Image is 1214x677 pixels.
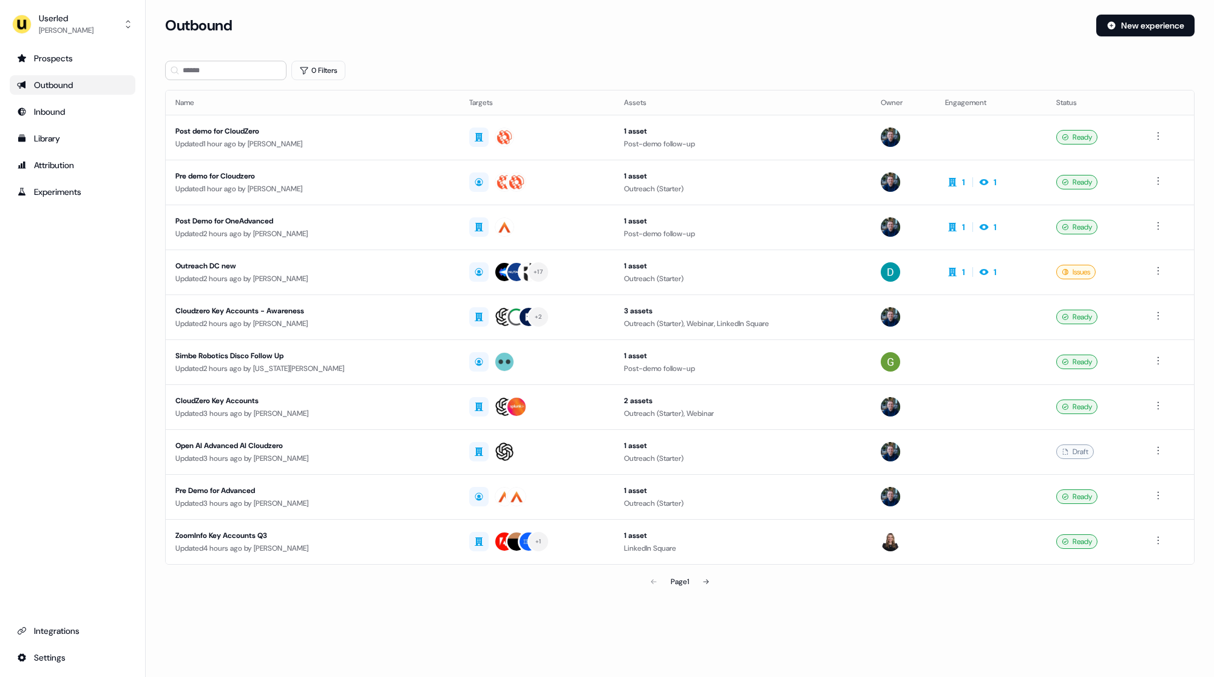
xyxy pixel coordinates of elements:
div: LinkedIn Square [624,542,861,554]
button: New experience [1096,15,1195,36]
div: Updated 3 hours ago by [PERSON_NAME] [175,407,450,420]
th: Owner [871,90,935,115]
div: + 17 [534,267,543,277]
div: Settings [17,651,128,664]
img: James [881,128,900,147]
div: Ready [1056,220,1097,234]
div: Outreach (Starter) [624,452,861,464]
div: Updated 2 hours ago by [PERSON_NAME] [175,228,450,240]
div: Inbound [17,106,128,118]
div: Updated 1 hour ago by [PERSON_NAME] [175,183,450,195]
div: Simbe Robotics Disco Follow Up [175,350,450,362]
div: Draft [1056,444,1094,459]
div: 3 assets [624,305,861,317]
img: David [881,262,900,282]
th: Name [166,90,459,115]
div: Updated 4 hours ago by [PERSON_NAME] [175,542,450,554]
div: Updated 1 hour ago by [PERSON_NAME] [175,138,450,150]
img: James [881,217,900,237]
div: Outbound [17,79,128,91]
div: Ready [1056,355,1097,369]
div: 1 [962,176,965,188]
th: Engagement [935,90,1046,115]
th: Targets [459,90,615,115]
div: Outreach (Starter), Webinar [624,407,861,420]
div: + 2 [535,311,542,322]
div: Updated 3 hours ago by [PERSON_NAME] [175,497,450,509]
div: Experiments [17,186,128,198]
img: Georgia [881,352,900,372]
div: 1 asset [624,485,861,497]
div: 1 [962,221,965,233]
a: Go to prospects [10,49,135,68]
div: Ready [1056,534,1097,549]
div: Updated 3 hours ago by [PERSON_NAME] [175,452,450,464]
a: Go to Inbound [10,102,135,121]
div: 1 [994,221,997,233]
img: James [881,172,900,192]
div: Ready [1056,400,1097,414]
a: Go to attribution [10,155,135,175]
div: Ready [1056,310,1097,324]
div: 1 asset [624,170,861,182]
div: Library [17,132,128,145]
a: Go to integrations [10,621,135,641]
h3: Outbound [165,16,232,35]
div: Outreach DC new [175,260,450,272]
div: Outreach (Starter) [624,183,861,195]
div: 1 [994,266,997,278]
div: 1 asset [624,440,861,452]
div: [PERSON_NAME] [39,24,93,36]
div: 1 [994,176,997,188]
div: Post-demo follow-up [624,362,861,375]
div: Open AI Advanced AI Cloudzero [175,440,450,452]
div: Userled [39,12,93,24]
div: ZoomInfo Key Accounts Q3 [175,529,450,542]
img: Geneviève [881,532,900,551]
th: Assets [614,90,871,115]
div: Post demo for CloudZero [175,125,450,137]
div: 1 [962,266,965,278]
div: Updated 2 hours ago by [PERSON_NAME] [175,318,450,330]
div: Ready [1056,130,1097,145]
div: Post Demo for OneAdvanced [175,215,450,227]
div: Outreach (Starter), Webinar, LinkedIn Square [624,318,861,330]
div: Post-demo follow-up [624,228,861,240]
div: Post-demo follow-up [624,138,861,150]
div: Outreach (Starter) [624,497,861,509]
div: Ready [1056,175,1097,189]
div: 1 asset [624,215,861,227]
div: Outreach (Starter) [624,273,861,285]
img: James [881,442,900,461]
div: + 1 [535,536,541,547]
button: 0 Filters [291,61,345,80]
button: Userled[PERSON_NAME] [10,10,135,39]
div: Pre demo for Cloudzero [175,170,450,182]
img: James [881,397,900,417]
a: Go to experiments [10,182,135,202]
div: 1 asset [624,529,861,542]
a: Go to integrations [10,648,135,667]
div: Updated 2 hours ago by [PERSON_NAME] [175,273,450,285]
div: Attribution [17,159,128,171]
div: 1 asset [624,260,861,272]
div: 1 asset [624,125,861,137]
div: Updated 2 hours ago by [US_STATE][PERSON_NAME] [175,362,450,375]
th: Status [1046,90,1141,115]
img: James [881,307,900,327]
div: 2 assets [624,395,861,407]
div: Issues [1056,265,1096,279]
div: Ready [1056,489,1097,504]
a: Go to templates [10,129,135,148]
div: Cloudzero Key Accounts - Awareness [175,305,450,317]
div: CloudZero Key Accounts [175,395,450,407]
div: Pre Demo for Advanced [175,485,450,497]
a: Go to outbound experience [10,75,135,95]
img: James [881,487,900,506]
div: Integrations [17,625,128,637]
div: Page 1 [671,576,689,588]
div: 1 asset [624,350,861,362]
div: Prospects [17,52,128,64]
